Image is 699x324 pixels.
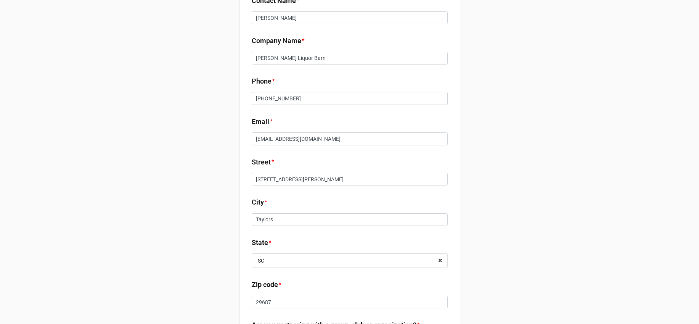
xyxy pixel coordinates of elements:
[258,258,264,263] div: SC
[252,76,272,87] label: Phone
[252,237,268,248] label: State
[252,197,264,208] label: City
[252,35,301,46] label: Company Name
[252,157,271,168] label: Street
[252,116,269,127] label: Email
[252,279,278,290] label: Zip code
